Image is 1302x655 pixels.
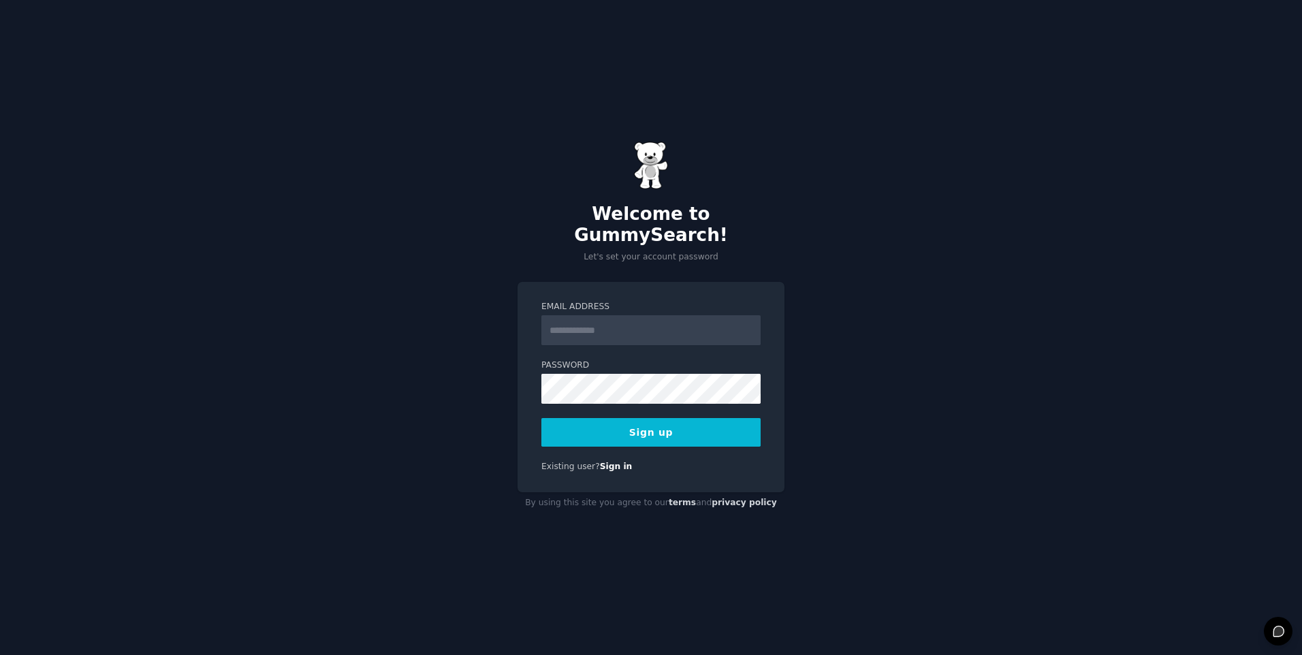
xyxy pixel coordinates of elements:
a: Sign in [600,462,633,471]
span: Existing user? [541,462,600,471]
p: Let's set your account password [518,251,784,263]
a: privacy policy [712,498,777,507]
label: Email Address [541,301,761,313]
label: Password [541,360,761,372]
a: terms [669,498,696,507]
img: Gummy Bear [634,142,668,189]
button: Sign up [541,418,761,447]
div: By using this site you agree to our and [518,492,784,514]
h2: Welcome to GummySearch! [518,204,784,246]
